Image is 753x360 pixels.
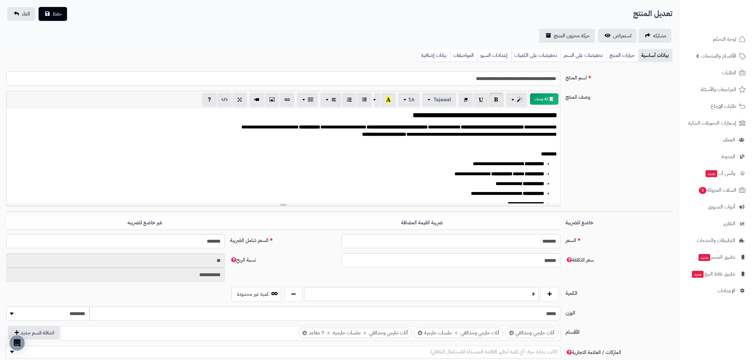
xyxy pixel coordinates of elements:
span: الإعدادات [717,286,735,295]
a: تطبيق المتجرجديد [683,250,749,265]
label: السعر شامل الضريبة [227,234,339,244]
a: التطبيقات والخدمات [683,233,749,248]
h2: تعديل المنتج [633,7,672,20]
a: العملاء [683,132,749,147]
span: × [418,331,423,335]
span: المدونة [721,152,735,161]
span: الطلبات [722,68,736,77]
a: أدوات التسويق [683,199,749,214]
span: حفظ [52,10,62,18]
button: اضافة قسم جديد [8,326,59,340]
span: نسبة الربح [230,256,256,264]
a: تخفيضات على الكميات [511,49,561,62]
label: غير خاضع للضريبه [6,216,283,229]
a: لوحة التحكم [683,32,749,47]
span: حركة مخزون المنتج [554,32,590,40]
span: لوحة التحكم [713,35,736,44]
span: × [509,331,514,335]
span: (اكتب بداية حرف أي كلمة لتظهر القائمة المنسدلة للاستكمال التلقائي) [430,348,558,356]
a: المدونة [683,149,749,164]
a: حركة مخزون المنتج [539,29,595,43]
a: تخفيضات على السعر [561,49,607,62]
a: الطلبات [683,65,749,80]
a: طلبات الإرجاع [683,99,749,114]
a: الإعدادات [683,283,749,298]
a: بيانات إضافية [419,49,450,62]
li: أثاث خارجي وحدائقي [505,328,559,338]
span: سعر التكلفة [565,256,594,264]
a: التقارير [683,216,749,231]
div: Open Intercom Messenger [9,335,25,351]
span: 16 [408,96,415,103]
a: إعدادات السيو [478,49,511,62]
span: التقارير [723,219,735,228]
a: المواصفات [450,49,478,62]
button: حفظ [39,7,67,21]
label: الكمية [563,287,675,297]
span: 5 [699,187,707,194]
a: بيانات أساسية [639,49,672,62]
span: الأقسام والمنتجات [701,52,736,60]
a: تطبيق نقاط البيعجديد [683,266,749,282]
label: الأقسام [563,326,675,336]
a: استعراض [598,29,637,43]
span: Tajawal [434,96,451,103]
a: وآتس آبجديد [683,166,749,181]
label: ضريبة القيمة المضافة [283,216,560,229]
a: مشاركه [639,29,671,43]
span: التطبيقات والخدمات [697,236,735,245]
span: وآتس آب [705,169,735,178]
a: الغاء [7,7,35,21]
a: السلات المتروكة5 [683,183,749,198]
li: أثاث خارجي وحدائقي > جلسات خارجية > 7 مقاعد [298,328,412,338]
span: أدوات التسويق [708,202,735,211]
label: السعر [563,234,675,244]
li: أثاث خارجي وحدائقي > جلسات خارجية [414,328,503,338]
span: جديد [706,170,717,177]
label: اسم المنتج [563,71,675,82]
span: تطبيق المتجر [698,253,735,262]
span: طلبات الإرجاع [711,102,736,111]
a: خيارات المنتج [607,49,639,62]
span: الماركات / العلامة التجارية [565,349,621,356]
span: العملاء [723,135,735,144]
label: الوزن [563,307,675,317]
label: خاضع للضريبة [563,216,675,227]
span: جديد [692,271,704,278]
span: المراجعات والأسئلة [701,85,736,94]
span: السلات المتروكة [698,186,736,195]
span: تطبيق نقاط البيع [691,270,735,278]
a: إشعارات التحويلات البنكية [683,115,749,131]
img: logo-2.png [710,17,747,30]
a: المراجعات والأسئلة [683,82,749,97]
button: 16 [398,93,420,107]
span: مشاركه [653,32,666,40]
span: الغاء [22,10,30,18]
span: استعراض [613,32,632,40]
span: جديد [699,254,710,261]
span: إشعارات التحويلات البنكية [688,119,736,127]
button: Tajawal [422,93,456,107]
span: × [302,331,307,335]
label: وصف المنتج [563,91,675,101]
button: 📝 AI وصف [530,93,559,105]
